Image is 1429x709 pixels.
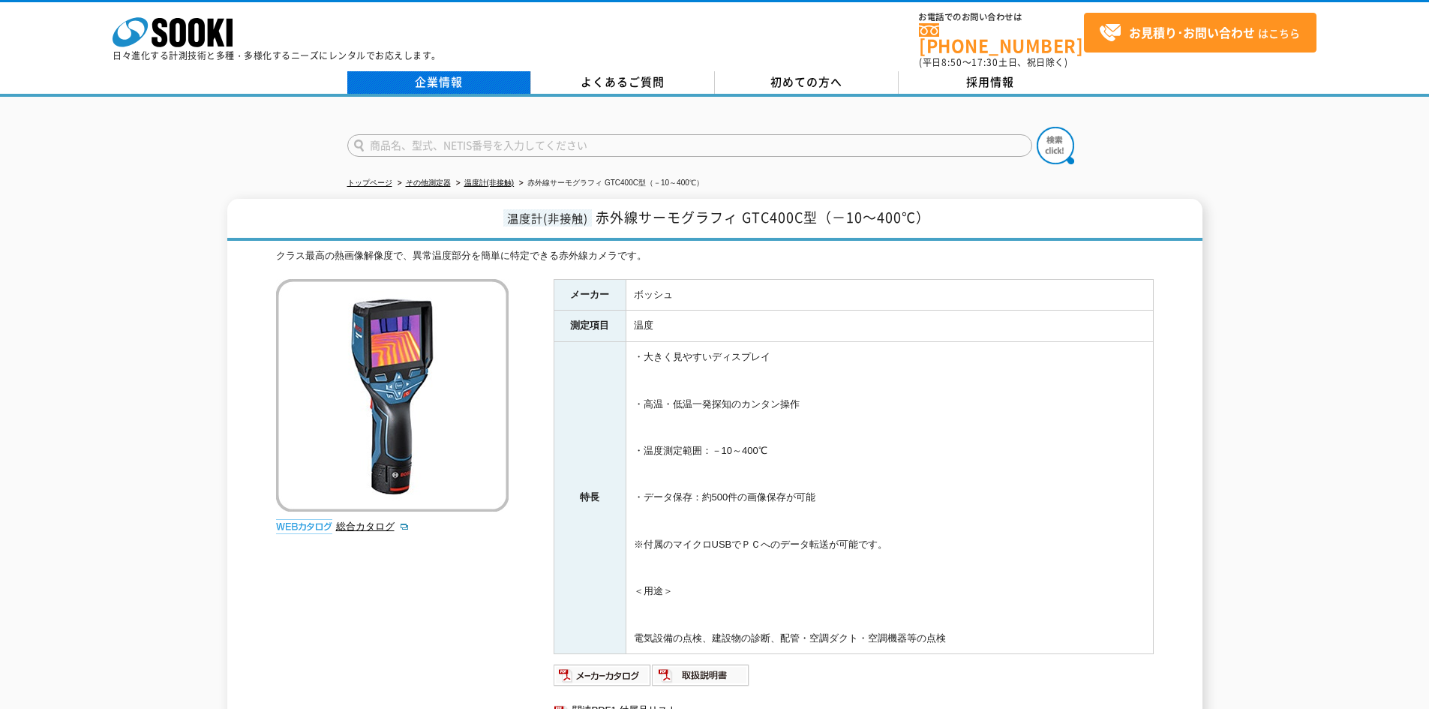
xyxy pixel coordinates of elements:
a: 総合カタログ [336,521,410,532]
span: 17:30 [971,56,998,69]
li: 赤外線サーモグラフィ GTC400C型（－10～400℃） [516,176,704,191]
a: 取扱説明書 [652,674,750,685]
th: メーカー [554,279,626,311]
a: よくあるご質問 [531,71,715,94]
span: 赤外線サーモグラフィ GTC400C型（－10～400℃） [596,207,930,227]
div: クラス最高の熱画像解像度で、異常温度部分を簡単に特定できる赤外線カメラです。 [276,248,1154,264]
a: メーカーカタログ [554,674,652,685]
a: 温度計(非接触) [464,179,515,187]
td: ・大きく見やすいディスプレイ ・高温・低温一発探知のカンタン操作 ・温度測定範囲：－10～400℃ ・データ保存：約500件の画像保存が可能 ※付属のマイクロUSBでＰＣへのデータ転送が可能です... [626,342,1153,654]
img: メーカーカタログ [554,663,652,687]
img: 赤外線サーモグラフィ GTC400C型（－10～400℃） [276,279,509,512]
span: 8:50 [941,56,962,69]
span: (平日 ～ 土日、祝日除く) [919,56,1067,69]
img: 取扱説明書 [652,663,750,687]
a: 採用情報 [899,71,1082,94]
strong: お見積り･お問い合わせ [1129,23,1255,41]
a: お見積り･お問い合わせはこちら [1084,13,1316,53]
a: [PHONE_NUMBER] [919,23,1084,54]
a: 初めての方へ [715,71,899,94]
th: 測定項目 [554,311,626,342]
a: その他測定器 [406,179,451,187]
td: 温度 [626,311,1153,342]
span: 温度計(非接触) [503,209,592,227]
span: はこちら [1099,22,1300,44]
p: 日々進化する計測技術と多種・多様化するニーズにレンタルでお応えします。 [113,51,441,60]
td: ボッシュ [626,279,1153,311]
a: 企業情報 [347,71,531,94]
span: お電話でのお問い合わせは [919,13,1084,22]
input: 商品名、型式、NETIS番号を入力してください [347,134,1032,157]
img: webカタログ [276,519,332,534]
img: btn_search.png [1037,127,1074,164]
a: トップページ [347,179,392,187]
th: 特長 [554,342,626,654]
span: 初めての方へ [770,74,842,90]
